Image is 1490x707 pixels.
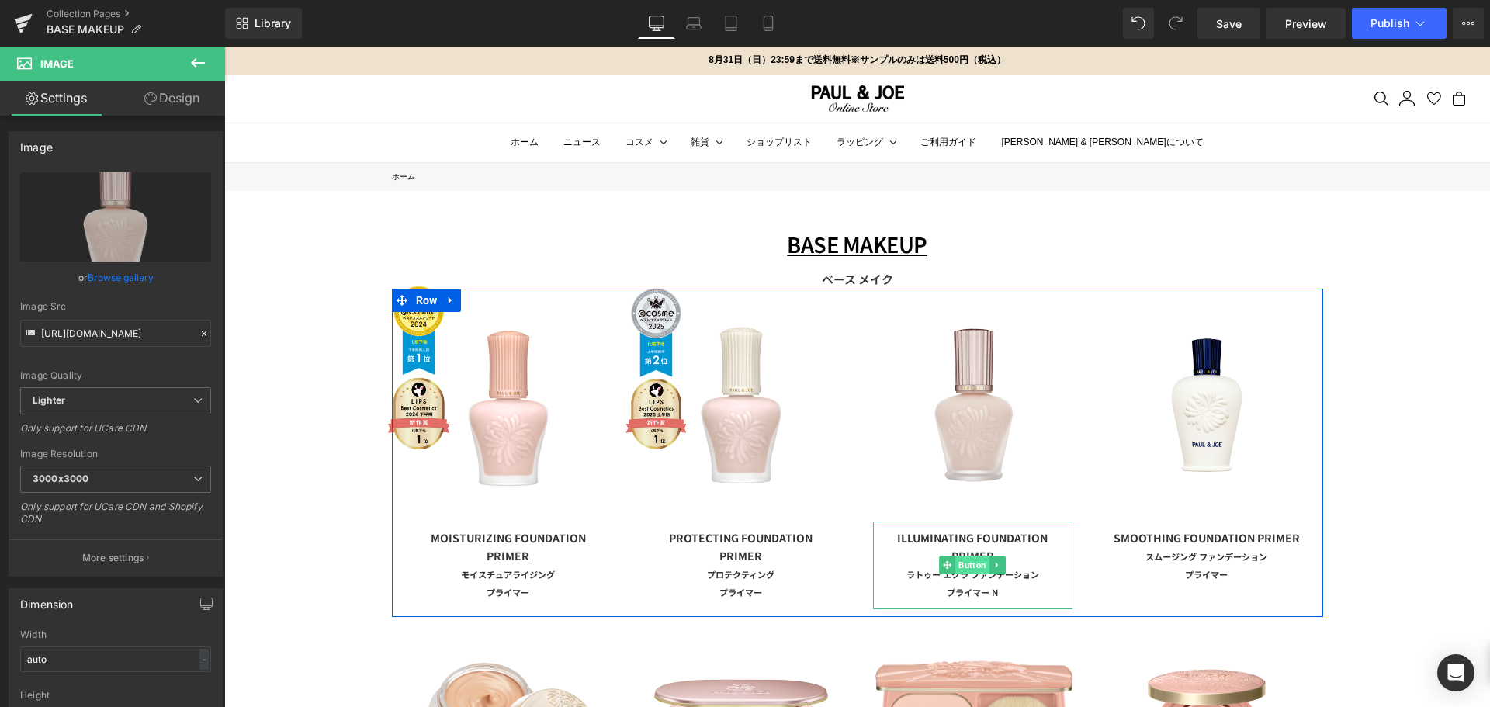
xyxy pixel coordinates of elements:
[20,370,211,381] div: Image Quality
[20,132,53,154] div: Image
[217,242,237,265] a: Expand / Collapse
[598,224,669,241] strong: ベース メイク
[286,88,314,104] a: ホーム
[889,483,1076,499] font: SMOOTHING FOUNDATION PRIMER
[777,88,979,104] a: [PERSON_NAME] & [PERSON_NAME]について
[483,522,550,552] font: プロテクティング プライマー
[1216,16,1242,32] span: Save
[416,475,618,563] a: PROTECTING FOUNDATION PRIMERプロテクティングプライマー
[9,539,222,576] button: More settings
[1453,8,1484,39] button: More
[563,182,703,213] u: BASE MAKEUP
[33,473,88,484] b: 3000x3000
[20,422,211,445] div: Only support for UCare CDN
[1125,44,1266,60] nav: セカンダリナビゲーション
[20,449,211,459] div: Image Resolution
[20,301,211,312] div: Image Src
[188,242,217,265] span: Row
[750,8,787,39] a: Mobile
[765,509,781,528] a: Expand / Collapse
[20,629,211,640] div: Width
[1266,8,1346,39] a: Preview
[522,88,587,104] a: ショップリスト
[1370,17,1409,29] span: Publish
[445,483,588,517] font: PROTECTING FOUNDATION PRIMER
[168,126,191,134] a: ホーム
[206,483,362,517] font: MOISTURIZING FOUNDATION PRIMER
[199,475,369,563] a: MOISTURIZING FOUNDATIONPRIMERモイスチュアライジングプライマー
[1160,8,1191,39] button: Redo
[20,501,211,535] div: Only support for UCare CDN and Shopify CDN
[401,88,429,104] summary: コスメ
[675,8,712,39] a: Laptop
[339,88,376,104] a: ニュース
[255,16,291,30] span: Library
[612,88,659,104] summary: ラッピング
[1123,8,1154,39] button: Undo
[199,649,209,670] div: -
[484,6,781,22] p: 8月31日（日）23:59まで送料無料※サンプルのみは送料500円（税込）
[638,8,675,39] a: Desktop
[237,522,331,552] font: モイスチュアライジング プライマー
[88,264,154,291] a: Browse gallery
[20,269,211,286] div: or
[82,551,144,565] p: More settings
[731,509,765,528] span: Button
[20,690,211,701] div: Height
[1352,8,1447,39] button: Publish
[225,8,302,39] a: New Library
[20,646,211,672] input: auto
[696,88,752,104] a: ご利用ガイド
[673,483,823,553] span: ILLUMINATING FOUNDATION PRIMER
[116,81,228,116] a: Design
[682,522,815,552] font: ラトゥー エクラ ファンデーション プライマー N
[1437,654,1474,691] div: Open Intercom Messenger
[712,8,750,39] a: Tablet
[466,88,485,104] summary: 雑貨
[47,8,225,20] a: Collection Pages
[921,504,1043,534] font: スムージング ファンデーション プライマー
[47,23,124,36] span: BASE MAKEUP
[40,57,74,70] span: Image
[20,589,74,611] div: Dimension
[33,394,65,406] b: Lighter
[882,475,1083,545] a: SMOOTHING FOUNDATION PRIMERスムージング ファンデーションプライマー
[1285,16,1327,32] span: Preview
[20,320,211,347] input: Link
